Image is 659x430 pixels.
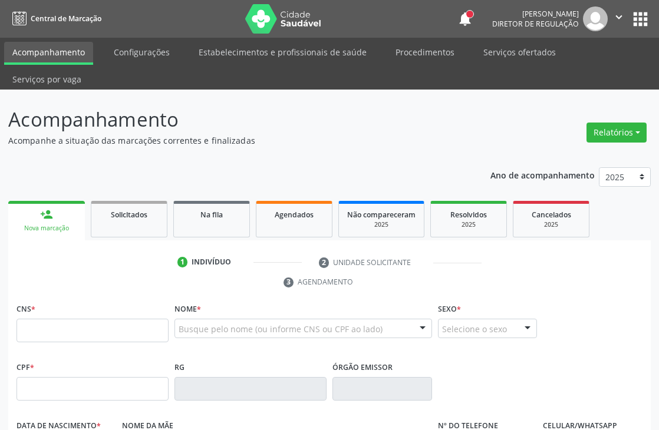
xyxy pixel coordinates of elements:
div: 2025 [439,220,498,229]
a: Serviços ofertados [475,42,564,62]
p: Ano de acompanhamento [490,167,595,182]
span: Central de Marcação [31,14,101,24]
label: Sexo [438,300,461,319]
span: Resolvidos [450,210,487,220]
span: Cancelados [532,210,571,220]
span: Não compareceram [347,210,416,220]
button: Relatórios [586,123,647,143]
button: notifications [457,11,473,27]
button:  [608,6,630,31]
p: Acompanhe a situação das marcações correntes e finalizadas [8,134,458,147]
div: 1 [177,257,188,267]
a: Central de Marcação [8,9,101,28]
div: person_add [40,208,53,221]
label: RG [174,359,184,377]
div: [PERSON_NAME] [492,9,579,19]
label: Nome [174,300,201,319]
div: 2025 [347,220,416,229]
a: Estabelecimentos e profissionais de saúde [190,42,375,62]
span: Selecione o sexo [442,323,507,335]
div: Indivíduo [192,257,231,267]
div: 2025 [522,220,581,229]
span: Busque pelo nome (ou informe CNS ou CPF ao lado) [179,323,383,335]
label: CNS [17,300,35,319]
a: Configurações [106,42,178,62]
a: Procedimentos [387,42,463,62]
span: Diretor de regulação [492,19,579,29]
span: Solicitados [111,210,147,220]
a: Acompanhamento [4,42,93,65]
a: Serviços por vaga [4,69,90,90]
span: Agendados [275,210,314,220]
img: img [583,6,608,31]
label: CPF [17,359,34,377]
label: Órgão emissor [332,359,393,377]
div: Nova marcação [17,224,77,233]
button: apps [630,9,651,29]
p: Acompanhamento [8,105,458,134]
i:  [612,11,625,24]
span: Na fila [200,210,223,220]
